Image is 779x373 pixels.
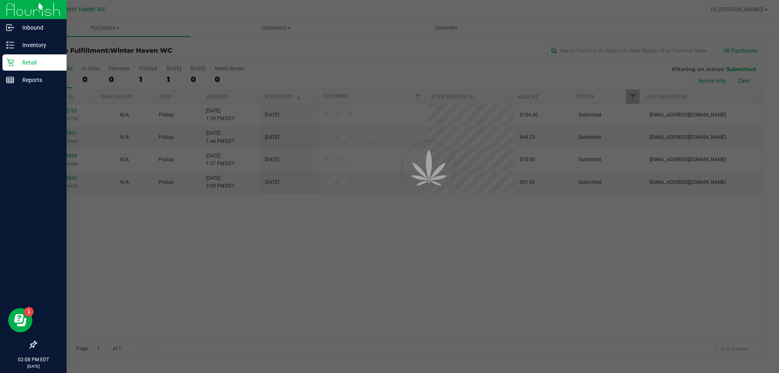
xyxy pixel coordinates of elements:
iframe: Resource center [8,308,32,332]
p: 02:08 PM EDT [4,356,63,363]
p: Inventory [14,40,63,50]
inline-svg: Inbound [6,24,14,32]
p: Retail [14,58,63,67]
inline-svg: Inventory [6,41,14,49]
inline-svg: Retail [6,58,14,67]
iframe: Resource center unread badge [24,307,34,317]
inline-svg: Reports [6,76,14,84]
p: [DATE] [4,363,63,369]
p: Reports [14,75,63,85]
p: Inbound [14,23,63,32]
